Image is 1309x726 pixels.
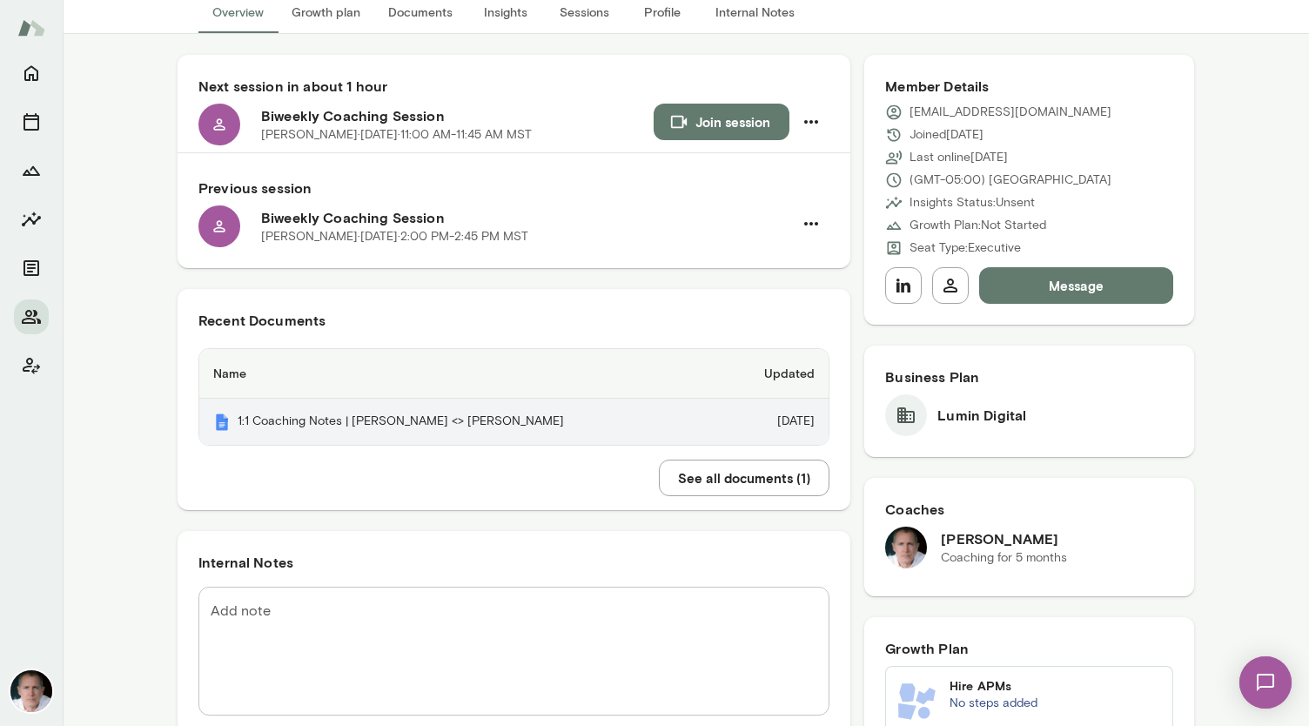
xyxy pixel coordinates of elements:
[17,11,45,44] img: Mento
[261,207,793,228] h6: Biweekly Coaching Session
[950,695,1162,712] p: No steps added
[910,126,983,144] p: Joined [DATE]
[721,399,829,445] td: [DATE]
[14,348,49,383] button: Client app
[14,202,49,237] button: Insights
[14,153,49,188] button: Growth Plan
[979,267,1173,304] button: Message
[199,349,721,399] th: Name
[198,178,829,198] h6: Previous session
[198,310,829,331] h6: Recent Documents
[659,460,829,496] button: See all documents (1)
[14,251,49,286] button: Documents
[198,76,829,97] h6: Next session in about 1 hour
[721,349,829,399] th: Updated
[14,299,49,334] button: Members
[885,527,927,568] img: Mike Lane
[654,104,789,140] button: Join session
[261,228,528,245] p: [PERSON_NAME] · [DATE] · 2:00 PM-2:45 PM MST
[941,528,1067,549] h6: [PERSON_NAME]
[937,405,1026,426] h6: Lumin Digital
[910,194,1035,212] p: Insights Status: Unsent
[885,76,1173,97] h6: Member Details
[885,366,1173,387] h6: Business Plan
[910,217,1046,234] p: Growth Plan: Not Started
[198,552,829,573] h6: Internal Notes
[213,413,231,431] img: Mento
[941,549,1067,567] p: Coaching for 5 months
[14,56,49,91] button: Home
[199,399,721,445] th: 1:1 Coaching Notes | [PERSON_NAME] <> [PERSON_NAME]
[950,677,1162,695] h6: Hire APMs
[885,638,1173,659] h6: Growth Plan
[910,104,1111,121] p: [EMAIL_ADDRESS][DOMAIN_NAME]
[910,171,1111,189] p: (GMT-05:00) [GEOGRAPHIC_DATA]
[885,499,1173,520] h6: Coaches
[910,239,1021,257] p: Seat Type: Executive
[261,126,532,144] p: [PERSON_NAME] · [DATE] · 11:00 AM-11:45 AM MST
[14,104,49,139] button: Sessions
[910,149,1008,166] p: Last online [DATE]
[10,670,52,712] img: Mike Lane
[261,105,654,126] h6: Biweekly Coaching Session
